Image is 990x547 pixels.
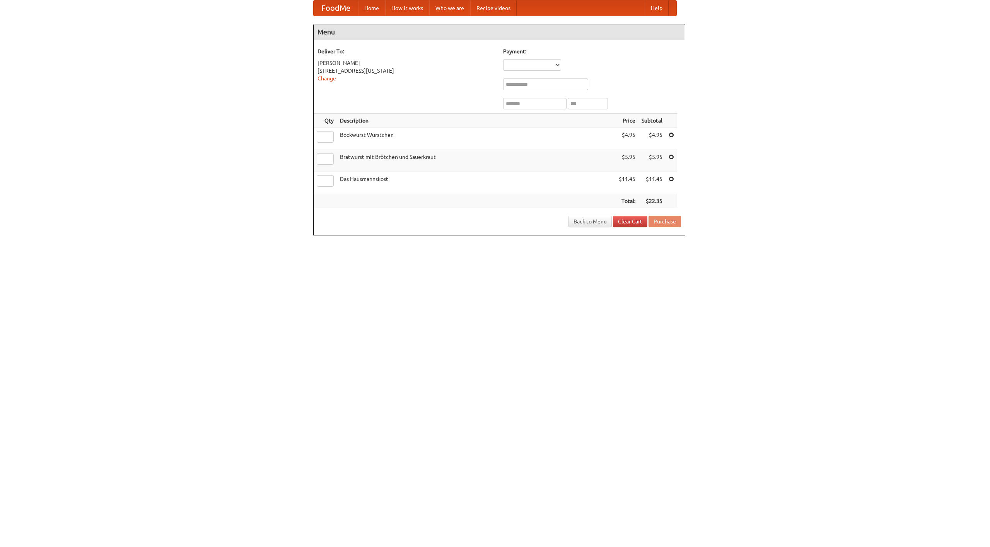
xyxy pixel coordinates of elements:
[314,24,685,40] h4: Menu
[616,172,638,194] td: $11.45
[616,128,638,150] td: $4.95
[503,48,681,55] h5: Payment:
[337,150,616,172] td: Bratwurst mit Brötchen und Sauerkraut
[645,0,669,16] a: Help
[470,0,517,16] a: Recipe videos
[613,216,647,227] a: Clear Cart
[429,0,470,16] a: Who we are
[616,114,638,128] th: Price
[638,150,666,172] td: $5.95
[337,114,616,128] th: Description
[649,216,681,227] button: Purchase
[358,0,385,16] a: Home
[337,128,616,150] td: Bockwurst Würstchen
[314,0,358,16] a: FoodMe
[616,194,638,208] th: Total:
[638,172,666,194] td: $11.45
[317,48,495,55] h5: Deliver To:
[337,172,616,194] td: Das Hausmannskost
[317,59,495,67] div: [PERSON_NAME]
[314,114,337,128] th: Qty
[638,114,666,128] th: Subtotal
[616,150,638,172] td: $5.95
[317,67,495,75] div: [STREET_ADDRESS][US_STATE]
[385,0,429,16] a: How it works
[568,216,612,227] a: Back to Menu
[317,75,336,82] a: Change
[638,194,666,208] th: $22.35
[638,128,666,150] td: $4.95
